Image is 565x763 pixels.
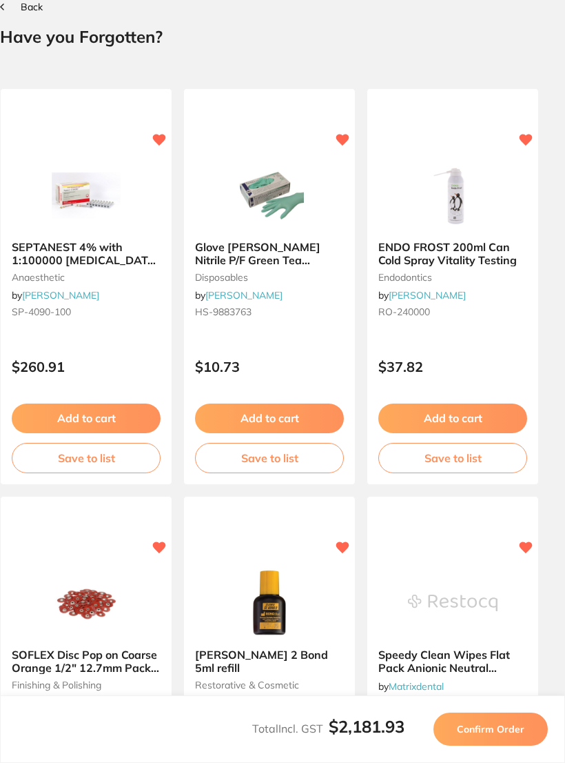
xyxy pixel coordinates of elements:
[195,359,344,375] p: $10.73
[12,680,161,691] small: finishing & polishing
[378,289,466,301] span: by
[389,680,444,693] a: Matrixdental
[195,241,344,266] b: Glove HENRY SCHEIN Nitrile P/F Green Tea Scented LGE x100
[195,272,344,283] small: disposables
[195,443,344,473] button: Save to list
[378,404,527,433] button: Add to cart
[41,568,131,637] img: SOFLEX Disc Pop on Coarse Orange 1/2" 12.7mm Pack of 85
[12,272,161,283] small: anaesthetic
[12,404,161,433] button: Add to cart
[12,359,161,375] p: $260.91
[378,241,527,266] b: ENDO FROST 200ml Can Cold Spray Vitality Testing
[408,568,497,637] img: Speedy Clean Wipes Flat Pack Anionic Neutral Detergent (carton Of 12 Packs Of 80 Wipes) 230x330mm
[329,716,404,737] b: $2,181.93
[195,289,282,301] span: by
[195,306,344,317] small: HS-9883763
[378,306,527,317] small: RO-240000
[378,680,444,693] span: by
[378,648,527,674] b: Speedy Clean Wipes Flat Pack Anionic Neutral Detergent (carton Of 12 Packs Of 80 Wipes) 230x330mm
[12,241,161,266] b: SEPTANEST 4% with 1:100000 adrenalin 2.2ml 2xBox 50 GOLD
[195,404,344,433] button: Add to cart
[195,648,344,674] b: SE BOND 2 Bond 5ml refill
[12,289,99,301] span: by
[41,161,131,230] img: SEPTANEST 4% with 1:100000 adrenalin 2.2ml 2xBox 50 GOLD
[225,161,314,230] img: Glove HENRY SCHEIN Nitrile P/F Green Tea Scented LGE x100
[21,1,43,13] span: Back
[389,289,466,301] a: [PERSON_NAME]
[408,161,497,230] img: ENDO FROST 200ml Can Cold Spray Vitality Testing
[12,306,161,317] small: SP-4090-100
[205,289,282,301] a: [PERSON_NAME]
[378,272,527,283] small: endodontics
[12,443,161,473] button: Save to list
[225,568,314,637] img: SE BOND 2 Bond 5ml refill
[195,680,344,691] small: restorative & cosmetic
[22,289,99,301] a: [PERSON_NAME]
[378,443,527,473] button: Save to list
[12,648,161,674] b: SOFLEX Disc Pop on Coarse Orange 1/2" 12.7mm Pack of 85
[378,359,527,375] p: $37.82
